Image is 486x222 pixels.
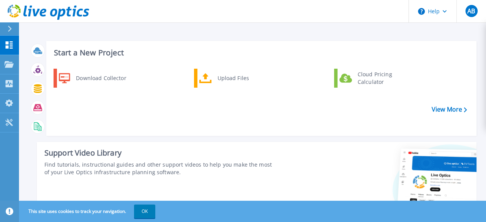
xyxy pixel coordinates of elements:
[214,71,270,86] div: Upload Files
[432,106,467,113] a: View More
[44,148,273,158] div: Support Video Library
[72,71,129,86] div: Download Collector
[54,49,467,57] h3: Start a New Project
[467,8,475,14] span: AB
[354,71,410,86] div: Cloud Pricing Calculator
[44,161,273,176] div: Find tutorials, instructional guides and other support videos to help you make the most of your L...
[54,69,131,88] a: Download Collector
[134,205,155,218] button: OK
[21,205,155,218] span: This site uses cookies to track your navigation.
[194,69,272,88] a: Upload Files
[334,69,412,88] a: Cloud Pricing Calculator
